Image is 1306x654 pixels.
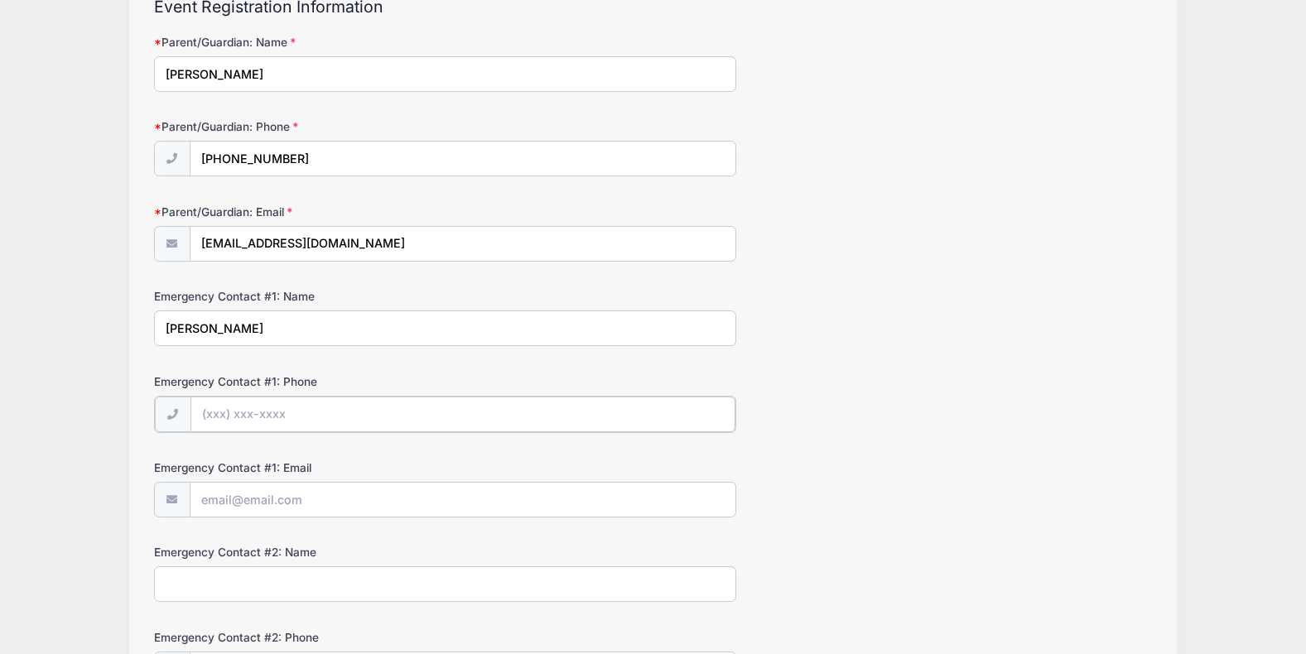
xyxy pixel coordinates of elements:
label: Parent/Guardian: Email [154,204,487,220]
label: Parent/Guardian: Phone [154,118,487,135]
label: Emergency Contact #1: Phone [154,373,487,390]
input: email@email.com [190,482,736,517]
input: email@email.com [190,226,736,262]
label: Emergency Contact #1: Email [154,459,487,476]
label: Emergency Contact #2: Phone [154,629,487,646]
label: Emergency Contact #2: Name [154,544,487,560]
input: (xxx) xxx-xxxx [190,397,735,432]
label: Parent/Guardian: Name [154,34,487,50]
label: Emergency Contact #1: Name [154,288,487,305]
input: (xxx) xxx-xxxx [190,141,736,176]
